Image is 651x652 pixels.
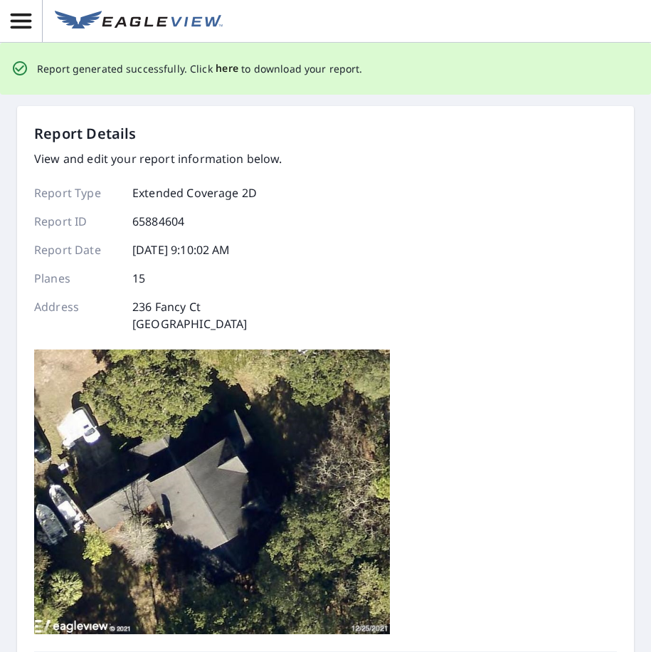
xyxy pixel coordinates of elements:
[34,123,137,144] p: Report Details
[132,270,145,287] p: 15
[132,213,184,230] p: 65884604
[37,60,363,78] p: Report generated successfully. Click to download your report.
[132,298,248,332] p: 236 Fancy Ct [GEOGRAPHIC_DATA]
[55,11,223,32] img: EV Logo
[132,184,257,201] p: Extended Coverage 2D
[34,298,120,332] p: Address
[216,60,239,78] button: here
[34,213,120,230] p: Report ID
[34,349,390,634] img: Top image
[34,184,120,201] p: Report Type
[34,241,120,258] p: Report Date
[34,150,282,167] p: View and edit your report information below.
[34,270,120,287] p: Planes
[132,241,231,258] p: [DATE] 9:10:02 AM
